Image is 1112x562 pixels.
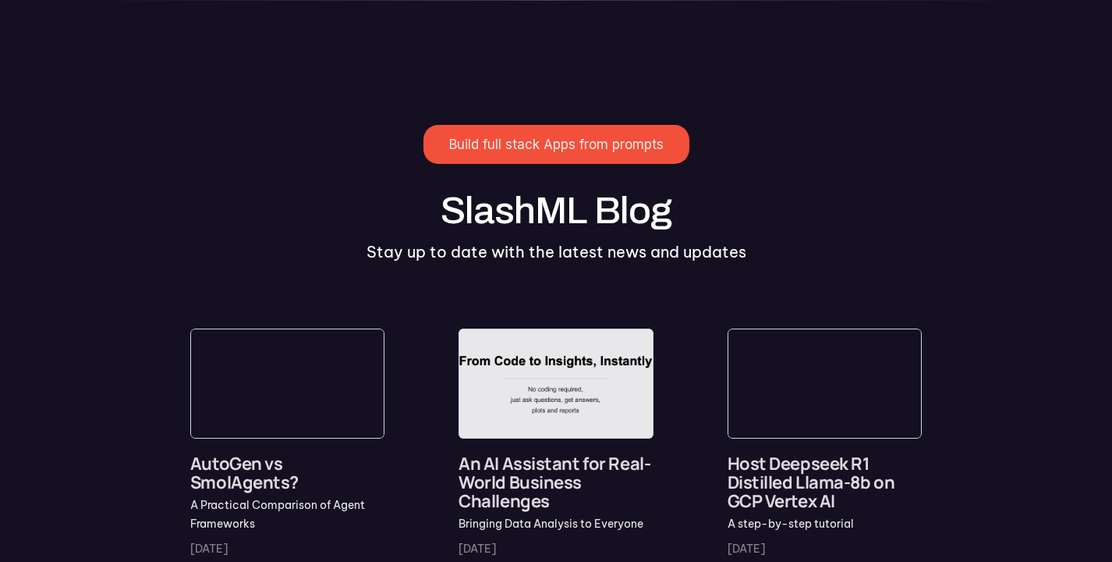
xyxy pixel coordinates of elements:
[190,454,385,492] h4: AutoGen vs SmolAgents?
[728,541,765,557] p: [DATE]
[449,137,664,152] p: Build full stack Apps from prompts
[459,454,653,511] h4: An AI Assistant for Real-World Business Challenges
[423,125,689,164] a: Build full stack Apps from prompts
[179,329,395,557] a: AutoGen vs SmolAgents?A Practical Comparison of Agent Frameworks[DATE]
[448,329,664,557] a: An AI Assistant for Real-World Business ChallengesBringing Data Analysis to Everyone[DATE]
[190,541,228,557] p: [DATE]
[717,329,933,557] a: Host Deepseek R1 Distilled Llama-8b on GCP Vertex AIA step-by-step tutorial[DATE]
[728,454,923,511] h4: Host Deepseek R1 Distilled Llama-8b on GCP Vertex AI
[441,187,671,233] h1: SlashML Blog
[459,514,653,533] p: Bringing Data Analysis to Everyone
[728,514,923,533] p: A step-by-step tutorial
[459,541,496,557] p: [DATE]
[190,496,385,533] p: A Practical Comparison of Agent Frameworks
